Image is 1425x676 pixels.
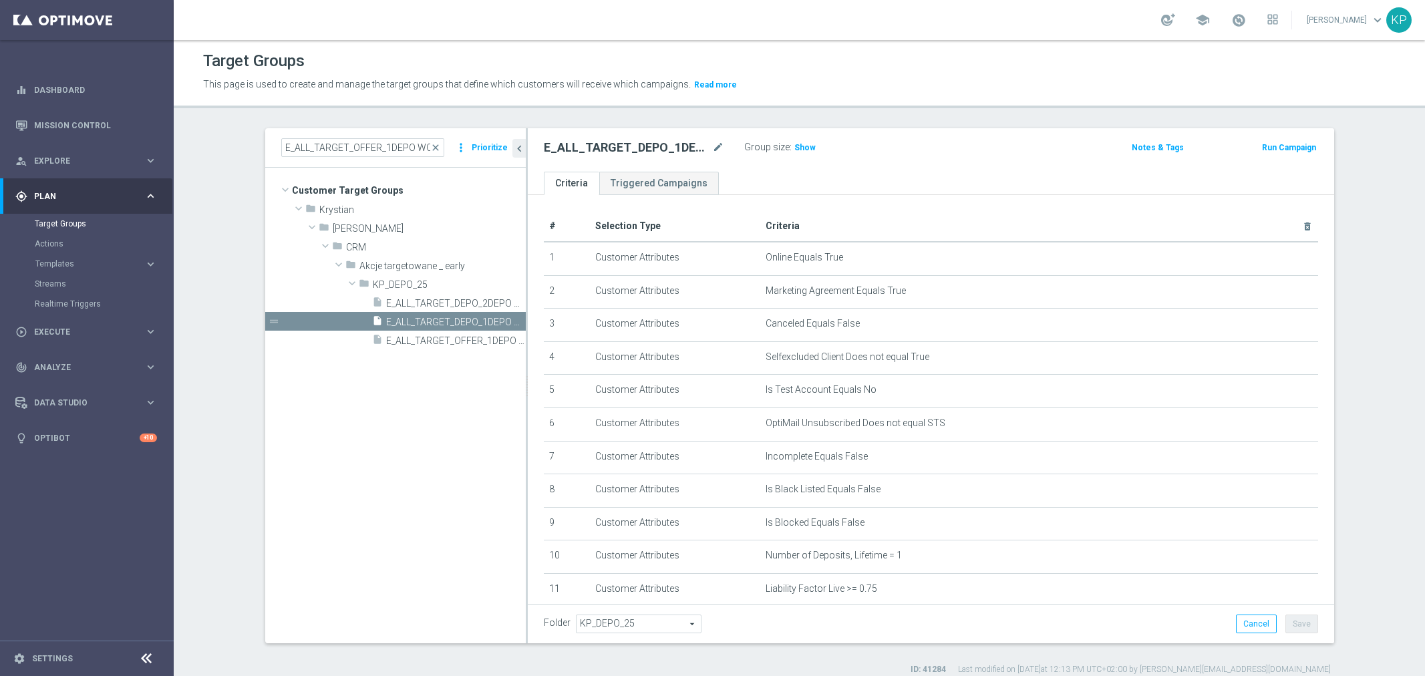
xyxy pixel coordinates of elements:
i: person_search [15,155,27,167]
input: Quick find group or folder [281,138,444,157]
i: settings [13,653,25,665]
div: KP [1386,7,1412,33]
td: Customer Attributes [590,407,760,441]
button: chevron_left [512,139,526,158]
button: Notes & Tags [1130,140,1185,155]
a: Mission Control [34,108,157,143]
td: 5 [544,375,591,408]
h2: E_ALL_TARGET_DEPO_1DEPO WO EXTRA50 AUG25_220925 [544,140,709,156]
i: lightbulb [15,432,27,444]
td: Customer Attributes [590,540,760,574]
span: close [430,142,441,153]
div: Explore [15,155,144,167]
a: Target Groups [35,218,139,229]
td: 3 [544,309,591,342]
i: chevron_left [513,142,526,155]
span: KP_DEPO_25 [373,279,526,291]
div: Templates [35,254,172,274]
span: E_ALL_TARGET_OFFER_1DEPO WO BARCELONA_210925 [386,335,526,347]
i: keyboard_arrow_right [144,154,157,167]
i: insert_drive_file [372,315,383,331]
i: folder [319,222,329,237]
label: : [790,142,792,153]
button: person_search Explore keyboard_arrow_right [15,156,158,166]
div: lightbulb Optibot +10 [15,433,158,444]
button: Mission Control [15,120,158,131]
button: Prioritize [470,139,510,157]
a: Optibot [34,420,140,456]
span: Is Test Account Equals No [766,384,877,395]
i: gps_fixed [15,190,27,202]
button: gps_fixed Plan keyboard_arrow_right [15,191,158,202]
i: delete_forever [1302,221,1313,232]
button: track_changes Analyze keyboard_arrow_right [15,362,158,373]
label: Last modified on [DATE] at 12:13 PM UTC+02:00 by [PERSON_NAME][EMAIL_ADDRESS][DOMAIN_NAME] [958,664,1331,675]
i: folder [345,259,356,275]
label: Folder [544,617,571,629]
div: Plan [15,190,144,202]
div: Mission Control [15,108,157,143]
td: 2 [544,275,591,309]
i: keyboard_arrow_right [144,361,157,373]
td: 4 [544,341,591,375]
h1: Target Groups [203,51,305,71]
i: keyboard_arrow_right [144,325,157,338]
span: Selfexcluded Client Does not equal True [766,351,929,363]
td: Customer Attributes [590,507,760,540]
div: Target Groups [35,214,172,234]
a: Streams [35,279,139,289]
a: Realtime Triggers [35,299,139,309]
span: Number of Deposits, Lifetime = 1 [766,550,902,561]
a: Dashboard [34,72,157,108]
span: This page is used to create and manage the target groups that define which customers will receive... [203,79,691,90]
a: Actions [35,238,139,249]
span: OptiMail Unsubscribed Does not equal STS [766,417,945,429]
span: Show [794,143,816,152]
td: 11 [544,573,591,607]
a: Settings [32,655,73,663]
span: Criteria [766,220,800,231]
span: Is Black Listed Equals False [766,484,881,495]
span: E_ALL_TARGET_DEPO_2DEPO WO EXTRA50 AUG25_220925 [386,298,526,309]
th: # [544,211,591,242]
span: Krystian P. [333,223,526,234]
i: insert_drive_file [372,297,383,312]
span: Analyze [34,363,144,371]
td: Customer Attributes [590,275,760,309]
a: Criteria [544,172,599,195]
i: keyboard_arrow_right [144,258,157,271]
div: Analyze [15,361,144,373]
span: Liability Factor Live >= 0.75 [766,583,877,595]
span: Akcje targetowane _ early [359,261,526,272]
button: Read more [693,77,738,92]
span: Templates [35,260,131,268]
div: Realtime Triggers [35,294,172,314]
span: Is Blocked Equals False [766,517,864,528]
div: Templates [35,260,144,268]
span: CRM [346,242,526,253]
button: Data Studio keyboard_arrow_right [15,397,158,408]
i: track_changes [15,361,27,373]
button: play_circle_outline Execute keyboard_arrow_right [15,327,158,337]
span: Online Equals True [766,252,843,263]
i: folder [359,278,369,293]
a: Triggered Campaigns [599,172,719,195]
span: Explore [34,157,144,165]
i: keyboard_arrow_right [144,396,157,409]
span: Execute [34,328,144,336]
i: mode_edit [712,140,724,156]
span: Plan [34,192,144,200]
i: folder [305,203,316,218]
i: play_circle_outline [15,326,27,338]
td: 8 [544,474,591,508]
label: Group size [744,142,790,153]
div: Dashboard [15,72,157,108]
div: Actions [35,234,172,254]
button: equalizer Dashboard [15,85,158,96]
i: folder [332,240,343,256]
div: Data Studio [15,397,144,409]
button: Run Campaign [1261,140,1317,155]
a: [PERSON_NAME]keyboard_arrow_down [1305,10,1386,30]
